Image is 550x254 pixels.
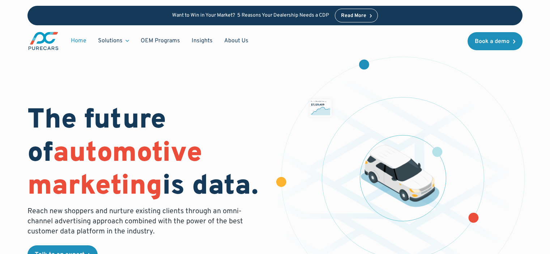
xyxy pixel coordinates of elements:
[186,34,218,48] a: Insights
[98,37,123,45] div: Solutions
[218,34,254,48] a: About Us
[135,34,186,48] a: OEM Programs
[468,32,523,50] a: Book a demo
[65,34,92,48] a: Home
[335,9,378,22] a: Read More
[27,31,59,51] img: purecars logo
[310,99,332,116] img: chart showing monthly dealership revenue of $7m
[172,13,329,19] p: Want to Win in Your Market? 5 Reasons Your Dealership Needs a CDP
[92,34,135,48] div: Solutions
[27,137,202,204] span: automotive marketing
[341,13,366,18] div: Read More
[27,31,59,51] a: main
[361,145,439,207] img: illustration of a vehicle
[27,104,266,203] h1: The future of is data.
[475,39,510,44] div: Book a demo
[27,206,247,237] p: Reach new shoppers and nurture existing clients through an omni-channel advertising approach comb...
